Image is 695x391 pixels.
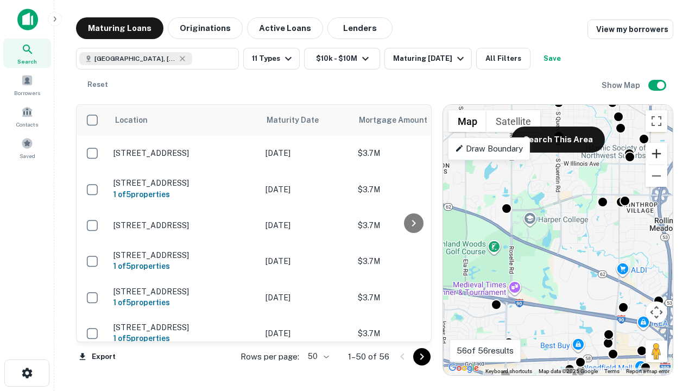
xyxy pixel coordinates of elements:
th: Maturity Date [260,105,352,135]
p: $3.7M [358,184,466,195]
span: Mortgage Amount [359,113,441,127]
span: Saved [20,152,35,160]
p: [DATE] [266,327,347,339]
button: Drag Pegman onto the map to open Street View [646,340,667,362]
button: Show satellite imagery [486,110,540,132]
a: Borrowers [3,70,51,99]
h6: 1 of 5 properties [113,260,255,272]
span: Contacts [16,120,38,129]
a: View my borrowers [587,20,673,39]
span: [GEOGRAPHIC_DATA], [GEOGRAPHIC_DATA] [94,54,176,64]
a: Contacts [3,102,51,131]
p: [STREET_ADDRESS] [113,178,255,188]
button: Reset [80,74,115,96]
button: Export [76,349,118,365]
span: Maturity Date [267,113,333,127]
th: Mortgage Amount [352,105,472,135]
a: Terms [604,368,620,374]
a: Open this area in Google Maps (opens a new window) [446,361,482,375]
span: Map data ©2025 Google [539,368,598,374]
div: 50 [304,349,331,364]
p: 1–50 of 56 [348,350,389,363]
button: Keyboard shortcuts [485,368,532,375]
button: All Filters [476,48,530,70]
p: [DATE] [266,184,347,195]
button: Toggle fullscreen view [646,110,667,132]
button: $10k - $10M [304,48,380,70]
button: Maturing [DATE] [384,48,472,70]
p: Draw Boundary [455,142,523,155]
button: Active Loans [247,17,323,39]
span: Borrowers [14,89,40,97]
th: Location [108,105,260,135]
h6: 1 of 5 properties [113,297,255,308]
button: Save your search to get updates of matches that match your search criteria. [535,48,570,70]
p: [STREET_ADDRESS] [113,220,255,230]
p: 56 of 56 results [457,344,514,357]
p: Rows per page: [241,350,299,363]
button: Lenders [327,17,393,39]
span: Search [17,57,37,66]
h6: 1 of 5 properties [113,188,255,200]
div: 0 0 [443,105,673,375]
p: $3.7M [358,292,466,304]
p: [DATE] [266,255,347,267]
button: Zoom out [646,165,667,187]
p: $3.7M [358,255,466,267]
button: Zoom in [646,143,667,165]
button: Originations [168,17,243,39]
iframe: Chat Widget [641,269,695,321]
a: Search [3,39,51,68]
button: Maturing Loans [76,17,163,39]
p: [STREET_ADDRESS] [113,323,255,332]
span: Location [115,113,148,127]
p: [STREET_ADDRESS] [113,287,255,297]
p: $3.7M [358,327,466,339]
p: [DATE] [266,147,347,159]
p: $3.7M [358,147,466,159]
button: Search This Area [511,127,605,153]
p: [DATE] [266,219,347,231]
img: capitalize-icon.png [17,9,38,30]
p: [STREET_ADDRESS] [113,148,255,158]
button: Show street map [448,110,486,132]
button: 11 Types [243,48,300,70]
div: Maturing [DATE] [393,52,467,65]
p: [STREET_ADDRESS] [113,250,255,260]
button: Go to next page [413,348,431,365]
p: $3.7M [358,219,466,231]
h6: 1 of 5 properties [113,332,255,344]
p: [DATE] [266,292,347,304]
a: Report a map error [626,368,669,374]
a: Saved [3,133,51,162]
img: Google [446,361,482,375]
h6: Show Map [602,79,642,91]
